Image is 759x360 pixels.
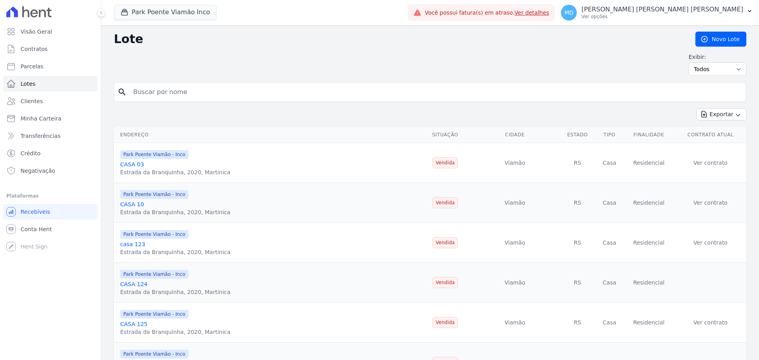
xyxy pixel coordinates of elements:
[582,6,743,13] p: [PERSON_NAME] [PERSON_NAME] [PERSON_NAME]
[3,41,98,57] a: Contratos
[120,241,145,247] a: casa 123
[432,197,458,208] span: Vendida
[21,167,55,175] span: Negativação
[559,303,596,343] td: RS
[128,84,743,100] input: Buscar por nome
[120,270,189,279] span: Park Poente Viamão - Inco
[120,208,230,216] div: Estrada da Branquinha, 2020, Martinica
[120,248,230,256] div: Estrada da Branquinha, 2020, Martinica
[120,350,189,358] span: Park Poente Viamão - Inco
[114,32,683,46] h2: Lote
[3,111,98,126] a: Minha Carteira
[596,143,623,183] td: Casa
[120,150,189,159] span: Park Poente Viamão - Inco
[582,13,743,20] p: Ver opções
[120,328,230,336] div: Estrada da Branquinha, 2020, Martinica
[21,115,61,123] span: Minha Carteira
[559,183,596,223] td: RS
[425,9,549,17] span: Você possui fatura(s) em atraso.
[419,127,470,143] th: Situação
[3,145,98,161] a: Crédito
[623,263,674,303] td: Residencial
[120,321,147,327] a: CASA 125
[114,127,419,143] th: Endereço
[471,143,559,183] td: Viamão
[21,45,47,53] span: Contratos
[6,191,94,201] div: Plataformas
[3,24,98,40] a: Visão Geral
[623,303,674,343] td: Residencial
[559,263,596,303] td: RS
[120,168,230,176] div: Estrada da Branquinha, 2020, Martinica
[623,223,674,263] td: Residencial
[695,32,746,47] a: Novo Lote
[596,303,623,343] td: Casa
[21,28,52,36] span: Visão Geral
[565,10,574,15] span: MD
[120,190,189,199] span: Park Poente Viamão - Inco
[21,149,41,157] span: Crédito
[120,161,144,168] a: CASA 03
[120,230,189,239] span: Park Poente Viamão - Inco
[432,277,458,288] span: Vendida
[596,263,623,303] td: Casa
[21,62,43,70] span: Parcelas
[596,183,623,223] td: Casa
[559,143,596,183] td: RS
[623,127,674,143] th: Finalidade
[559,223,596,263] td: RS
[623,183,674,223] td: Residencial
[515,9,549,16] a: Ver detalhes
[697,108,746,121] button: Exportar
[689,53,746,61] label: Exibir:
[21,80,36,88] span: Lotes
[21,225,52,233] span: Conta Hent
[432,317,458,328] span: Vendida
[693,319,727,326] a: Ver contrato
[432,157,458,168] span: Vendida
[114,5,217,20] button: Park Poente Viamão Inco
[3,58,98,74] a: Parcelas
[21,97,43,105] span: Clientes
[120,288,230,296] div: Estrada da Branquinha, 2020, Martinica
[117,87,127,97] i: search
[555,2,759,24] button: MD [PERSON_NAME] [PERSON_NAME] [PERSON_NAME] Ver opções
[432,237,458,248] span: Vendida
[471,127,559,143] th: Cidade
[471,223,559,263] td: Viamão
[596,127,623,143] th: Tipo
[675,127,746,143] th: Contrato Atual
[471,263,559,303] td: Viamão
[120,281,147,287] a: CASA 124
[3,163,98,179] a: Negativação
[693,160,727,166] a: Ver contrato
[693,239,727,246] a: Ver contrato
[559,127,596,143] th: Estado
[21,208,50,216] span: Recebíveis
[3,128,98,144] a: Transferências
[21,132,60,140] span: Transferências
[596,223,623,263] td: Casa
[3,221,98,237] a: Conta Hent
[693,200,727,206] a: Ver contrato
[471,303,559,343] td: Viamão
[3,76,98,92] a: Lotes
[3,93,98,109] a: Clientes
[471,183,559,223] td: Viamão
[120,310,189,319] span: Park Poente Viamão - Inco
[3,204,98,220] a: Recebíveis
[120,201,144,207] a: CASA 10
[623,143,674,183] td: Residencial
